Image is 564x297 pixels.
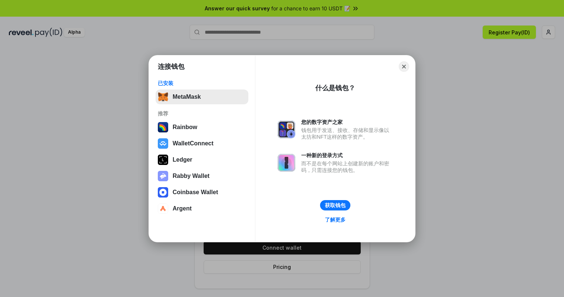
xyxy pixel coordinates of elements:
img: svg+xml,%3Csvg%20fill%3D%22none%22%20height%3D%2233%22%20viewBox%3D%220%200%2035%2033%22%20width%... [158,92,168,102]
div: 而不是在每个网站上创建新的账户和密码，只需连接您的钱包。 [301,160,393,173]
button: Rabby Wallet [156,169,248,183]
img: svg+xml,%3Csvg%20xmlns%3D%22http%3A%2F%2Fwww.w3.org%2F2000%2Fsvg%22%20fill%3D%22none%22%20viewBox... [278,154,295,172]
div: 一种新的登录方式 [301,152,393,159]
button: 获取钱包 [320,200,350,210]
img: svg+xml,%3Csvg%20xmlns%3D%22http%3A%2F%2Fwww.w3.org%2F2000%2Fsvg%22%20fill%3D%22none%22%20viewBox... [278,121,295,138]
div: 推荐 [158,110,246,117]
img: svg+xml,%3Csvg%20width%3D%2228%22%20height%3D%2228%22%20viewBox%3D%220%200%2028%2028%22%20fill%3D... [158,138,168,149]
div: 钱包用于发送、接收、存储和显示像以太坊和NFT这样的数字资产。 [301,127,393,140]
div: 了解更多 [325,216,346,223]
h1: 连接钱包 [158,62,184,71]
button: Close [399,61,409,72]
img: svg+xml,%3Csvg%20xmlns%3D%22http%3A%2F%2Fwww.w3.org%2F2000%2Fsvg%22%20fill%3D%22none%22%20viewBox... [158,171,168,181]
button: Ledger [156,152,248,167]
div: 已安装 [158,80,246,87]
button: Argent [156,201,248,216]
div: 什么是钱包？ [315,84,355,92]
button: MetaMask [156,90,248,104]
a: 了解更多 [320,215,350,225]
div: 获取钱包 [325,202,346,209]
button: Rainbow [156,120,248,135]
div: Coinbase Wallet [173,189,218,196]
img: svg+xml,%3Csvg%20width%3D%22120%22%20height%3D%22120%22%20viewBox%3D%220%200%20120%20120%22%20fil... [158,122,168,132]
div: Argent [173,205,192,212]
button: Coinbase Wallet [156,185,248,200]
img: svg+xml,%3Csvg%20width%3D%2228%22%20height%3D%2228%22%20viewBox%3D%220%200%2028%2028%22%20fill%3D... [158,187,168,198]
div: WalletConnect [173,140,214,147]
div: Rainbow [173,124,197,131]
div: Ledger [173,156,192,163]
div: Rabby Wallet [173,173,210,179]
div: MetaMask [173,94,201,100]
img: svg+xml,%3Csvg%20xmlns%3D%22http%3A%2F%2Fwww.w3.org%2F2000%2Fsvg%22%20width%3D%2228%22%20height%3... [158,155,168,165]
div: 您的数字资产之家 [301,119,393,125]
button: WalletConnect [156,136,248,151]
img: svg+xml,%3Csvg%20width%3D%2228%22%20height%3D%2228%22%20viewBox%3D%220%200%2028%2028%22%20fill%3D... [158,203,168,214]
